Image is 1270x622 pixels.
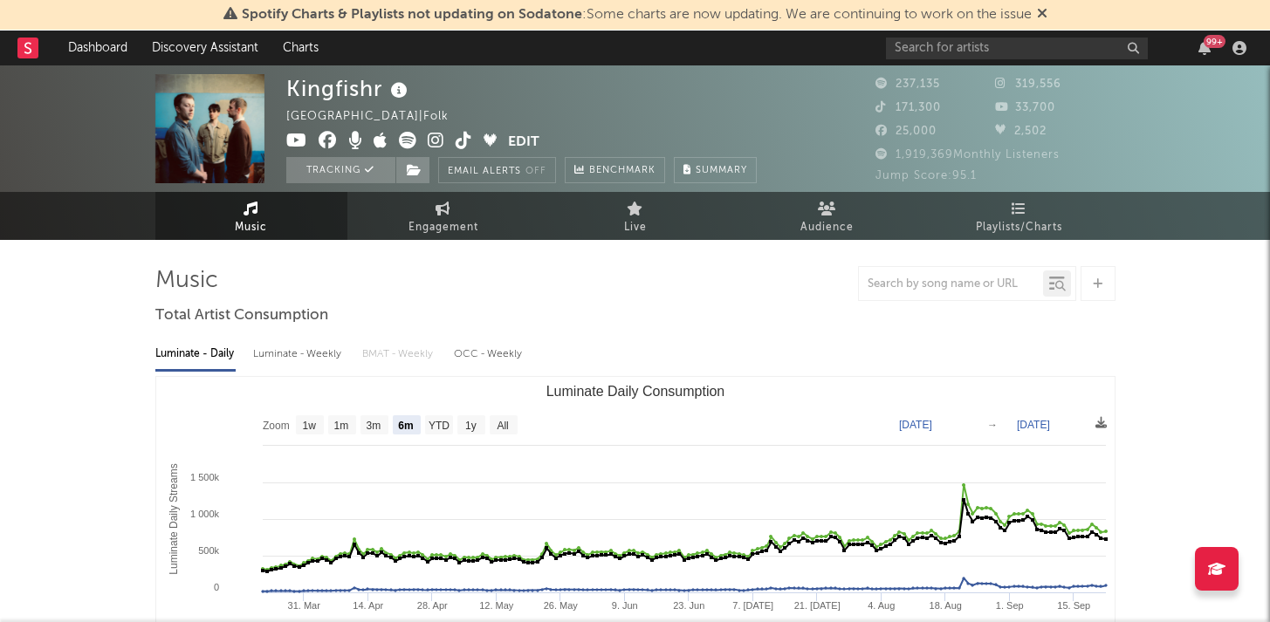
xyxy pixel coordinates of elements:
text: 7. [DATE] [732,600,773,611]
text: 1 500k [189,472,219,482]
button: Summary [674,157,757,183]
em: Off [525,167,546,176]
a: Benchmark [565,157,665,183]
div: Luminate - Daily [155,339,236,369]
a: Engagement [347,192,539,240]
text: 3m [366,420,381,432]
text: 500k [198,545,219,556]
text: 14. Apr [353,600,383,611]
span: : Some charts are now updating. We are continuing to work on the issue [242,8,1032,22]
text: 21. [DATE] [793,600,840,611]
text: 4. Aug [868,600,895,611]
text: Luminate Daily Streams [168,463,180,574]
div: Luminate - Weekly [253,339,345,369]
span: 319,556 [995,79,1061,90]
text: 23. Jun [673,600,704,611]
div: OCC - Weekly [454,339,524,369]
span: 2,502 [995,126,1047,137]
text: Luminate Daily Consumption [546,384,724,399]
span: 33,700 [995,102,1055,113]
span: Audience [800,217,854,238]
span: Playlists/Charts [976,217,1062,238]
span: Spotify Charts & Playlists not updating on Sodatone [242,8,582,22]
text: 0 [213,582,218,592]
input: Search for artists [886,38,1148,59]
a: Dashboard [56,31,140,65]
a: Audience [731,192,923,240]
a: Playlists/Charts [923,192,1116,240]
span: 25,000 [875,126,937,137]
text: 1y [465,420,477,432]
span: 237,135 [875,79,940,90]
button: 99+ [1198,41,1211,55]
a: Discovery Assistant [140,31,271,65]
text: 1w [302,420,316,432]
span: Engagement [408,217,478,238]
span: Live [624,217,647,238]
text: 1. Sep [995,600,1023,611]
span: Summary [696,166,747,175]
span: Total Artist Consumption [155,305,328,326]
button: Edit [508,132,539,154]
span: Music [235,217,267,238]
text: 26. May [543,600,578,611]
text: [DATE] [899,419,932,431]
text: [DATE] [1017,419,1050,431]
input: Search by song name or URL [859,277,1043,291]
div: Kingfishr [286,74,412,103]
text: 31. Mar [287,600,320,611]
a: Music [155,192,347,240]
text: All [497,420,508,432]
text: 12. May [479,600,514,611]
button: Email AlertsOff [438,157,556,183]
text: 15. Sep [1057,600,1090,611]
span: Dismiss [1037,8,1047,22]
a: Live [539,192,731,240]
span: 1,919,369 Monthly Listeners [875,149,1060,161]
span: Benchmark [589,161,656,181]
a: Charts [271,31,331,65]
text: Zoom [263,420,290,432]
text: 18. Aug [929,600,961,611]
text: → [987,419,998,431]
text: 6m [398,420,413,432]
text: 9. Jun [611,600,637,611]
button: Tracking [286,157,395,183]
div: [GEOGRAPHIC_DATA] | Folk [286,106,469,127]
text: 1 000k [189,509,219,519]
text: 28. Apr [416,600,447,611]
span: Jump Score: 95.1 [875,170,977,181]
text: YTD [428,420,449,432]
span: 171,300 [875,102,941,113]
div: 99 + [1204,35,1225,48]
text: 1m [333,420,348,432]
